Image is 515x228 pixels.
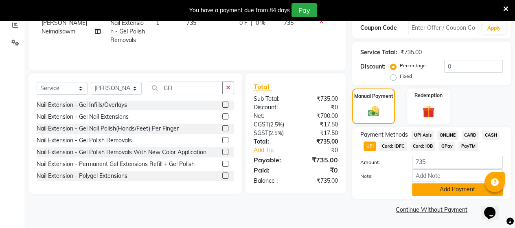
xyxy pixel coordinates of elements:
img: _gift.svg [419,104,438,119]
button: Apply [482,22,506,34]
div: Nail Extension - Gel Nail Extensions [37,113,129,121]
div: Nail Extension - Gel Polish Removals With New Color Application [37,148,206,157]
label: Amount: [354,159,406,166]
div: ( ) [248,120,296,129]
div: Discount: [360,62,386,71]
div: Nail Extension - Gel Polish Removals [37,136,132,145]
span: Card: IDFC [379,142,407,151]
button: Pay [291,3,317,17]
input: Amount [412,156,503,168]
div: Sub Total: [248,95,296,103]
span: 2.5% [270,121,283,128]
span: ONLINE [437,131,458,140]
span: Payment Methods [360,131,408,139]
span: SGST [254,129,268,137]
label: Redemption [414,92,443,99]
div: Nail Extension - Gel Nail Polish(Hands/Feet) Per Finger [37,124,179,133]
span: CARD [462,131,479,140]
div: ₹735.00 [296,155,344,165]
div: ₹17.50 [296,120,344,129]
div: ₹0 [304,146,344,155]
div: Nail Extension - Permanent Gel Extensions Refill + Gel Polish [37,160,195,168]
div: ₹0 [296,165,344,175]
div: Balance : [248,177,296,185]
div: You have a payment due from 84 days [189,6,290,15]
span: PayTM [458,142,478,151]
span: UPI [364,142,376,151]
span: 735 [186,19,196,27]
span: UPI Axis [411,131,434,140]
div: Nail Extension - Polygel Extensions [37,172,127,180]
span: 0 % [256,19,265,27]
div: Paid: [248,165,296,175]
a: Continue Without Payment [354,206,509,214]
span: Nail Extension - Gel Polish Removals [110,19,145,44]
div: Payable: [248,155,296,165]
iframe: chat widget [481,195,507,220]
span: 2.5% [270,130,282,136]
div: ₹735.00 [296,177,344,185]
label: Percentage [400,62,426,69]
span: CASH [482,131,500,140]
button: Add Payment [412,183,503,196]
div: Service Total: [360,48,397,57]
div: ₹735.00 [401,48,422,57]
input: Enter Offer / Coupon Code [408,22,479,34]
span: GPay [438,142,455,151]
div: Total: [248,137,296,146]
span: 0 F [239,19,248,27]
div: ₹700.00 [296,112,344,120]
span: Card: IOB [410,142,436,151]
label: Fixed [400,73,412,80]
div: ₹735.00 [296,137,344,146]
img: _cash.svg [364,105,383,118]
span: Total [254,82,272,91]
div: Net: [248,112,296,120]
div: Discount: [248,103,296,112]
span: 1 [156,19,159,27]
div: Nail Extension - Gel Infills/Overlays [37,101,127,109]
span: CGST [254,121,269,128]
a: Add Tip [248,146,304,155]
div: Coupon Code [360,24,408,32]
div: ₹0 [296,103,344,112]
div: ₹735.00 [296,95,344,103]
span: 735 [283,19,293,27]
span: | [251,19,252,27]
label: Note: [354,173,406,180]
input: Add Note [412,169,503,182]
div: ₹17.50 [296,129,344,137]
label: Manual Payment [354,93,393,100]
input: Search or Scan [148,82,223,94]
div: ( ) [248,129,296,137]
